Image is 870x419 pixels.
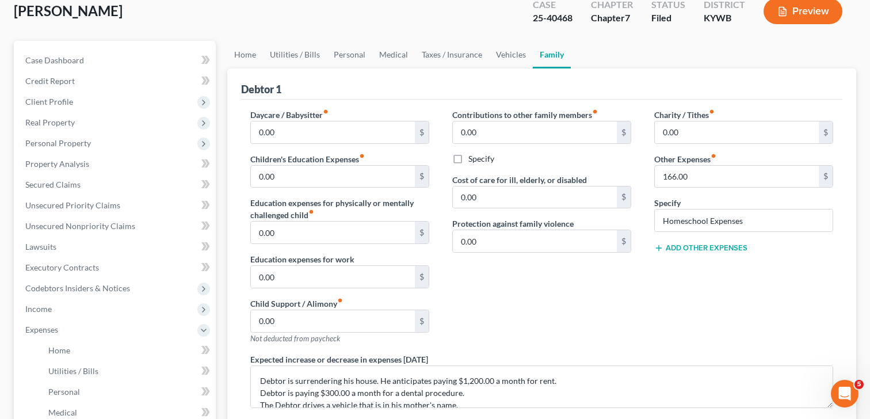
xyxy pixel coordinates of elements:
[591,12,633,25] div: Chapter
[14,2,123,19] span: [PERSON_NAME]
[227,41,263,68] a: Home
[533,41,571,68] a: Family
[241,82,281,96] div: Debtor 1
[453,121,617,143] input: --
[617,186,631,208] div: $
[655,121,819,143] input: --
[337,298,343,303] i: fiber_manual_record
[25,55,84,65] span: Case Dashboard
[25,97,73,106] span: Client Profile
[453,186,617,208] input: --
[592,109,598,115] i: fiber_manual_record
[308,209,314,215] i: fiber_manual_record
[25,76,75,86] span: Credit Report
[654,197,681,209] label: Specify
[654,243,747,253] button: Add Other Expenses
[25,262,99,272] span: Executory Contracts
[415,41,489,68] a: Taxes / Insurance
[651,12,685,25] div: Filed
[250,109,329,121] label: Daycare / Babysitter
[25,117,75,127] span: Real Property
[25,200,120,210] span: Unsecured Priority Claims
[25,325,58,334] span: Expenses
[48,407,77,417] span: Medical
[831,380,858,407] iframe: Intercom live chat
[250,153,365,165] label: Children's Education Expenses
[25,221,135,231] span: Unsecured Nonpriority Claims
[625,12,630,23] span: 7
[16,216,216,237] a: Unsecured Nonpriority Claims
[48,366,98,376] span: Utilities / Bills
[263,41,327,68] a: Utilities / Bills
[655,166,819,188] input: --
[709,109,715,115] i: fiber_manual_record
[250,197,429,221] label: Education expenses for physically or mentally challenged child
[25,242,56,252] span: Lawsuits
[16,195,216,216] a: Unsecured Priority Claims
[39,361,216,382] a: Utilities / Bills
[452,109,598,121] label: Contributions to other family members
[16,257,216,278] a: Executory Contracts
[25,180,81,189] span: Secured Claims
[16,71,216,92] a: Credit Report
[711,153,716,159] i: fiber_manual_record
[617,230,631,252] div: $
[452,218,574,230] label: Protection against family violence
[415,222,429,243] div: $
[323,109,329,115] i: fiber_manual_record
[25,138,91,148] span: Personal Property
[655,209,833,231] input: Specify...
[415,166,429,188] div: $
[372,41,415,68] a: Medical
[251,310,415,332] input: --
[250,334,340,343] span: Not deducted from paycheck
[704,12,745,25] div: KYWB
[25,159,89,169] span: Property Analysis
[16,174,216,195] a: Secured Claims
[25,304,52,314] span: Income
[16,50,216,71] a: Case Dashboard
[359,153,365,159] i: fiber_manual_record
[250,253,354,265] label: Education expenses for work
[251,121,415,143] input: --
[48,387,80,397] span: Personal
[250,353,428,365] label: Expected increase or decrease in expenses [DATE]
[250,298,343,310] label: Child Support / Alimony
[415,310,429,332] div: $
[533,12,573,25] div: 25-40468
[415,266,429,288] div: $
[489,41,533,68] a: Vehicles
[819,166,833,188] div: $
[617,121,631,143] div: $
[415,121,429,143] div: $
[854,380,864,389] span: 5
[468,153,494,165] label: Specify
[39,340,216,361] a: Home
[251,222,415,243] input: --
[16,237,216,257] a: Lawsuits
[452,174,587,186] label: Cost of care for ill, elderly, or disabled
[25,283,130,293] span: Codebtors Insiders & Notices
[251,166,415,188] input: --
[654,109,715,121] label: Charity / Tithes
[48,345,70,355] span: Home
[819,121,833,143] div: $
[16,154,216,174] a: Property Analysis
[327,41,372,68] a: Personal
[453,230,617,252] input: --
[654,153,716,165] label: Other Expenses
[251,266,415,288] input: --
[39,382,216,402] a: Personal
